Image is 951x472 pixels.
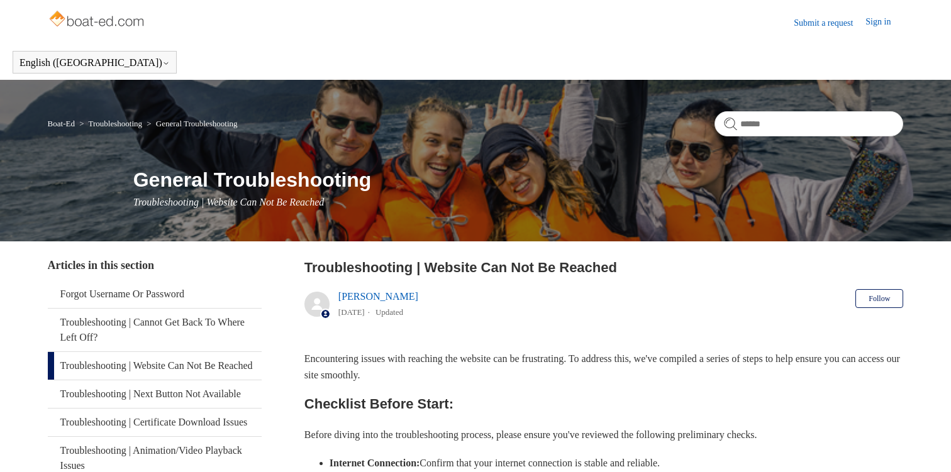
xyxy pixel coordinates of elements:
[794,16,865,30] a: Submit a request
[48,309,262,351] a: Troubleshooting | Cannot Get Back To Where Left Off?
[855,289,903,308] button: Follow Article
[304,427,904,443] p: Before diving into the troubleshooting process, please ensure you've reviewed the following preli...
[133,165,904,195] h1: General Troubleshooting
[715,111,903,136] input: Search
[48,119,75,128] a: Boat-Ed
[304,351,904,383] p: Encountering issues with reaching the website can be frustrating. To address this, we've compiled...
[156,119,238,128] a: General Troubleshooting
[48,380,262,408] a: Troubleshooting | Next Button Not Available
[48,8,148,33] img: Boat-Ed Help Center home page
[133,197,325,207] span: Troubleshooting | Website Can Not Be Reached
[48,280,262,308] a: Forgot Username Or Password
[304,393,904,415] h2: Checklist Before Start:
[865,15,903,30] a: Sign in
[338,291,418,302] a: [PERSON_NAME]
[48,259,154,272] span: Articles in this section
[48,409,262,436] a: Troubleshooting | Certificate Download Issues
[375,307,403,317] li: Updated
[304,257,904,278] h2: Troubleshooting | Website Can Not Be Reached
[89,119,142,128] a: Troubleshooting
[338,307,365,317] time: 03/15/2024, 15:11
[48,352,262,380] a: Troubleshooting | Website Can Not Be Reached
[19,57,170,69] button: English ([GEOGRAPHIC_DATA])
[77,119,144,128] li: Troubleshooting
[330,458,420,468] strong: Internet Connection:
[144,119,237,128] li: General Troubleshooting
[48,119,77,128] li: Boat-Ed
[330,455,904,471] li: Confirm that your internet connection is stable and reliable.
[870,430,942,463] div: Chat Support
